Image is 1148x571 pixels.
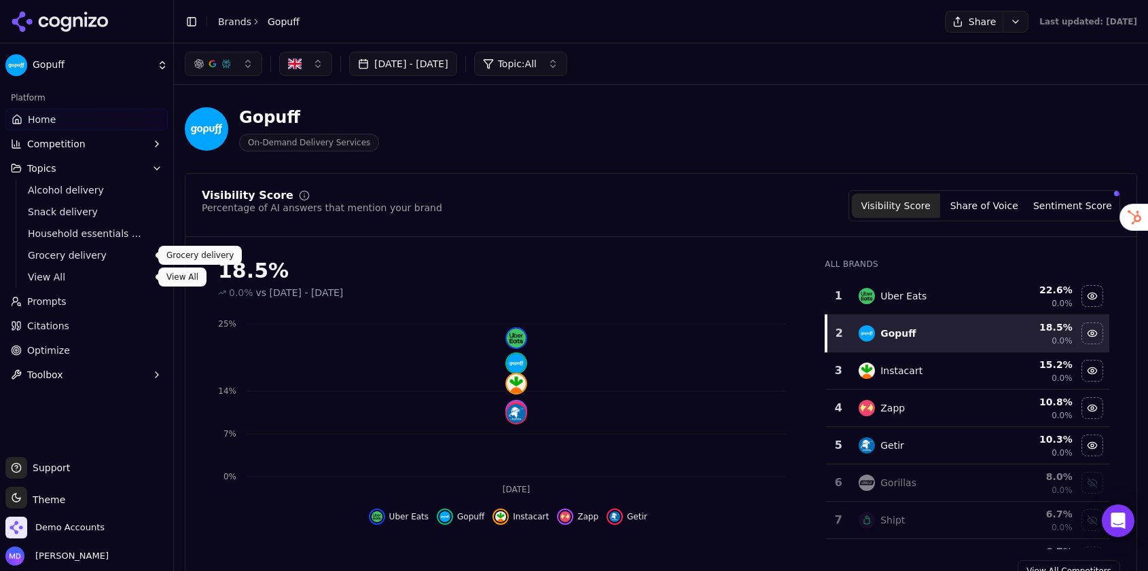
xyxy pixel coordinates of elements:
img: GB [288,57,302,71]
button: Hide getir data [1081,435,1103,456]
div: 6 [831,475,845,491]
span: 0.0% [1052,447,1073,458]
div: 3 [831,363,845,379]
div: Percentage of AI answers that mention your brand [202,201,442,215]
span: On-Demand Delivery Services [239,134,379,151]
button: Hide instacart data [1081,360,1103,382]
button: Show doordash data [1081,547,1103,568]
button: Topics [5,158,168,179]
div: Platform [5,87,168,109]
span: View All [28,270,146,284]
span: Gopuff [457,511,484,522]
span: Support [27,461,70,475]
span: Prompts [27,295,67,308]
div: 10.3 % [1000,432,1073,446]
a: Citations [5,315,168,337]
span: Household essentials delivery [28,227,146,240]
button: Open organization switcher [5,517,105,538]
span: Citations [27,319,69,333]
button: Open user button [5,547,109,566]
button: Show gorillas data [1081,472,1103,494]
span: Optimize [27,344,70,357]
button: Share of Voice [940,194,1028,218]
a: Optimize [5,339,168,361]
img: uber eats [372,511,382,522]
tr: 5getirGetir10.3%0.0%Hide getir data [826,427,1109,464]
button: Toolbox [5,364,168,386]
p: Grocery delivery [166,250,234,261]
img: uber eats [859,288,875,304]
button: Share [945,11,1003,33]
a: Snack delivery [22,202,151,221]
span: Home [28,113,56,126]
div: Gopuff [880,327,916,340]
button: Sentiment Score [1028,194,1117,218]
span: 0.0% [1052,335,1073,346]
button: Visibility Score [852,194,940,218]
div: 1 [831,288,845,304]
tr: 4zappZapp10.8%0.0%Hide zapp data [826,390,1109,427]
span: 0.0% [229,286,253,299]
img: zapp [507,401,526,420]
span: Toolbox [27,368,63,382]
tr: 3instacartInstacart15.2%0.0%Hide instacart data [826,352,1109,390]
div: Zapp [880,401,905,415]
a: Brands [218,16,251,27]
div: 7 [831,512,845,528]
div: 15.2 % [1000,358,1073,371]
tspan: [DATE] [503,485,531,494]
img: getir [609,511,620,522]
span: Zapp [577,511,598,522]
a: Alcohol delivery [22,181,151,200]
span: Snack delivery [28,205,146,219]
span: Topics [27,162,56,175]
button: Show shipt data [1081,509,1103,531]
button: Hide instacart data [492,509,549,525]
div: 18.5% [218,259,797,283]
span: Instacart [513,511,549,522]
span: Theme [27,494,65,505]
span: Competition [27,137,86,151]
span: Demo Accounts [35,521,105,534]
span: Getir [627,511,647,522]
button: Hide gopuff data [437,509,484,525]
button: Hide zapp data [557,509,598,525]
img: Demo Accounts [5,517,27,538]
img: uber eats [507,329,526,348]
span: vs [DATE] - [DATE] [256,286,344,299]
div: 4 [831,400,845,416]
img: gopuff [859,325,875,342]
div: All Brands [825,259,1109,270]
p: View All [166,272,198,282]
tspan: 14% [218,386,236,396]
div: Open Intercom Messenger [1102,504,1134,537]
div: 22.6 % [1000,283,1073,297]
span: 0.0% [1052,298,1073,309]
button: Hide uber eats data [1081,285,1103,307]
img: getir [859,437,875,454]
span: Uber Eats [389,511,429,522]
a: View All [22,268,151,287]
div: Shipt [880,513,905,527]
tspan: 7% [223,429,236,439]
a: Household essentials delivery [22,224,151,243]
nav: breadcrumb [218,15,300,29]
div: 6.7 % [1000,545,1073,558]
button: [DATE] - [DATE] [349,52,457,76]
tr: 7shiptShipt6.7%0.0%Show shipt data [826,502,1109,539]
img: shipt [859,512,875,528]
a: Home [5,109,168,130]
img: instacart [859,363,875,379]
div: 2 [833,325,845,342]
div: 10.8 % [1000,395,1073,409]
div: 5 [831,437,845,454]
div: Last updated: [DATE] [1039,16,1137,27]
img: Gopuff [5,54,27,76]
div: Getir [880,439,904,452]
img: gopuff [440,511,450,522]
img: instacart [495,511,506,522]
button: Hide uber eats data [369,509,429,525]
div: Visibility Score [202,190,293,201]
button: Competition [5,133,168,155]
img: Gopuff [185,107,228,151]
